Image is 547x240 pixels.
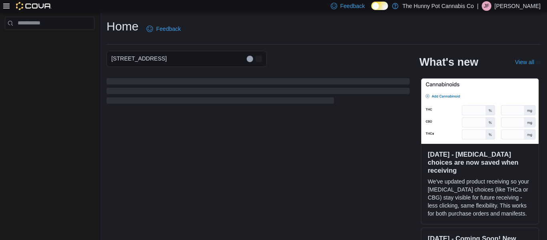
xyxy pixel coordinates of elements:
h3: [DATE] - [MEDICAL_DATA] choices are now saved when receiving [428,150,532,174]
span: Feedback [340,2,365,10]
h1: Home [107,18,139,34]
p: [PERSON_NAME] [495,1,541,11]
a: Feedback [143,21,184,37]
input: Dark Mode [371,2,388,10]
span: Feedback [156,25,181,33]
span: Loading [107,80,410,105]
nav: Complex example [5,31,95,50]
button: Clear input [247,56,253,62]
a: View allExternal link [515,59,541,65]
span: [STREET_ADDRESS] [111,54,167,63]
h2: What's new [419,56,478,69]
div: Jeremy Farwell [482,1,491,11]
p: The Hunny Pot Cannabis Co [402,1,474,11]
svg: External link [536,60,541,65]
button: Open list of options [255,56,262,62]
p: | [477,1,479,11]
img: Cova [16,2,52,10]
p: We've updated product receiving so your [MEDICAL_DATA] choices (like THCa or CBG) stay visible fo... [428,177,532,218]
span: JF [484,1,489,11]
